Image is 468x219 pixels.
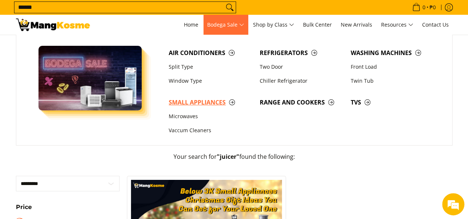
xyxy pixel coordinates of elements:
[410,3,438,11] span: •
[180,15,202,35] a: Home
[165,109,256,123] a: Microwaves
[169,98,252,107] span: Small Appliances
[165,74,256,88] a: Window Type
[121,4,139,21] div: Minimize live chat window
[38,46,142,110] img: Bodega Sale
[16,152,452,169] p: Your search for found the following:
[38,41,124,51] div: Chat with us now
[377,15,417,35] a: Resources
[165,95,256,109] a: Small Appliances
[217,153,239,161] strong: "juicer"
[421,5,427,10] span: 0
[337,15,376,35] a: New Arrivals
[351,48,434,58] span: Washing Machines
[224,2,236,13] button: Search
[249,15,298,35] a: Shop by Class
[347,60,438,74] a: Front Load
[184,21,198,28] span: Home
[4,143,141,169] textarea: Type your message and hit 'Enter'
[169,48,252,58] span: Air Conditioners
[203,15,248,35] a: Bodega Sale
[165,46,256,60] a: Air Conditioners
[256,60,347,74] a: Two Door
[207,20,244,30] span: Bodega Sale
[260,98,343,107] span: Range and Cookers
[347,46,438,60] a: Washing Machines
[422,21,449,28] span: Contact Us
[260,48,343,58] span: Refrigerators
[299,15,336,35] a: Bulk Center
[341,21,372,28] span: New Arrivals
[165,60,256,74] a: Split Type
[303,21,332,28] span: Bulk Center
[418,15,452,35] a: Contact Us
[351,98,434,107] span: TVs
[428,5,437,10] span: ₱0
[347,95,438,109] a: TVs
[256,95,347,109] a: Range and Cookers
[43,64,102,138] span: We're online!
[16,204,32,216] summary: Open
[97,15,452,35] nav: Main Menu
[253,20,294,30] span: Shop by Class
[381,20,413,30] span: Resources
[16,18,90,31] img: Search: 1 result found for &quot;juicer&quot; | Mang Kosme
[16,204,32,210] span: Price
[347,74,438,88] a: Twin Tub
[165,124,256,138] a: Vaccum Cleaners
[256,46,347,60] a: Refrigerators
[256,74,347,88] a: Chiller Refrigerator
